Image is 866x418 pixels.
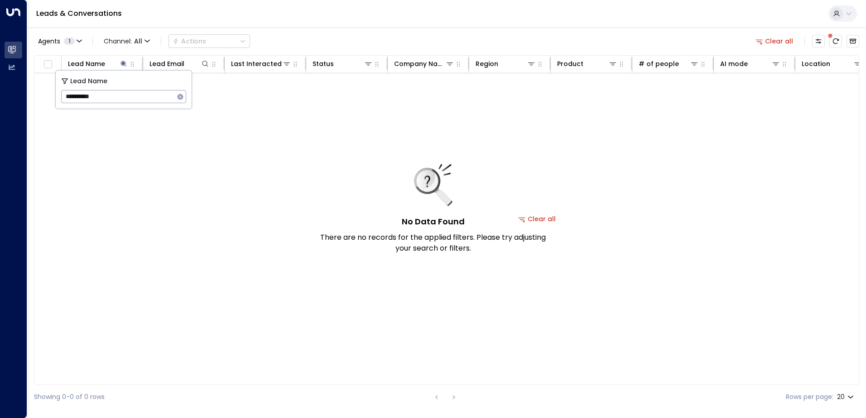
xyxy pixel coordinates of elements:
nav: pagination navigation [431,391,460,403]
span: There are new threads available. Refresh the grid to view the latest updates. [829,35,842,47]
button: Channel:All [100,35,154,47]
div: Company Name [394,58,454,69]
div: # of people [639,58,679,69]
div: Status [313,58,373,69]
div: Product [557,58,617,69]
div: Last Interacted [231,58,282,69]
div: Product [557,58,583,69]
div: Region [476,58,498,69]
button: Customize [812,35,825,47]
button: Agents1 [34,35,85,47]
h5: No Data Found [402,215,465,228]
button: Actions [168,34,250,48]
label: Rows per page: [786,392,833,402]
div: # of people [639,58,699,69]
div: Company Name [394,58,445,69]
span: 1 [64,38,75,45]
div: 20 [837,390,856,404]
span: All [134,38,142,45]
span: Lead Name [70,76,107,86]
div: Button group with a nested menu [168,34,250,48]
div: Lead Name [68,58,128,69]
div: Last Interacted [231,58,291,69]
span: Toggle select all [42,59,53,70]
div: Lead Email [149,58,184,69]
div: Showing 0-0 of 0 rows [34,392,105,402]
div: Lead Name [68,58,105,69]
div: Actions [173,37,206,45]
div: Lead Email [149,58,210,69]
div: Location [802,58,862,69]
div: Status [313,58,334,69]
span: Agents [38,38,60,44]
button: Clear all [752,35,797,47]
div: AI mode [720,58,748,69]
span: Channel: [100,35,154,47]
div: Region [476,58,536,69]
button: Archived Leads [847,35,859,47]
div: Location [802,58,830,69]
div: AI mode [720,58,780,69]
a: Leads & Conversations [36,8,122,19]
p: There are no records for the applied filters. Please try adjusting your search or filters. [320,232,546,254]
